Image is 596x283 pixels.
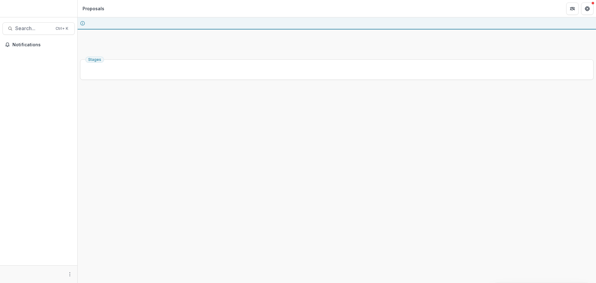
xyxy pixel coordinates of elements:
[83,5,104,12] div: Proposals
[54,25,70,32] div: Ctrl + K
[566,2,579,15] button: Partners
[80,4,107,13] nav: breadcrumb
[581,2,594,15] button: Get Help
[15,25,52,31] span: Search...
[88,57,101,62] span: Stages
[12,42,72,48] span: Notifications
[2,22,75,35] button: Search...
[66,271,74,278] button: More
[2,40,75,50] button: Notifications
